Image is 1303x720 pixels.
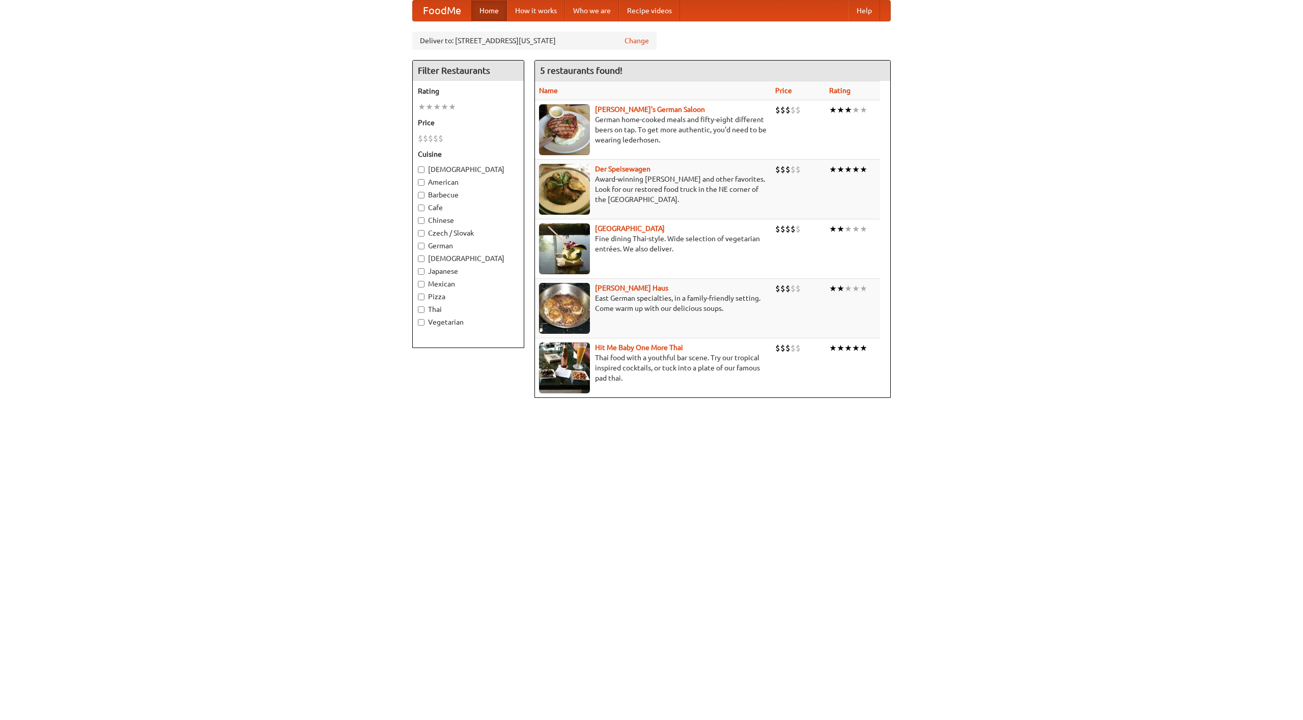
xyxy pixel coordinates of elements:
li: ★ [829,283,837,294]
li: ★ [860,223,867,235]
li: $ [775,164,780,175]
a: Help [848,1,880,21]
a: Home [471,1,507,21]
li: ★ [837,223,844,235]
li: ★ [852,283,860,294]
label: Japanese [418,266,519,276]
p: Fine dining Thai-style. Wide selection of vegetarian entrées. We also deliver. [539,234,767,254]
li: $ [775,104,780,116]
li: $ [780,104,785,116]
li: ★ [829,342,837,354]
input: German [418,243,424,249]
li: ★ [441,101,448,112]
a: Rating [829,87,851,95]
input: Pizza [418,294,424,300]
p: Thai food with a youthful bar scene. Try our tropical inspired cocktails, or tuck into a plate of... [539,353,767,383]
li: ★ [837,104,844,116]
li: $ [438,133,443,144]
input: Barbecue [418,192,424,198]
label: Mexican [418,279,519,289]
li: ★ [852,104,860,116]
a: Change [625,36,649,46]
label: [DEMOGRAPHIC_DATA] [418,164,519,175]
a: Who we are [565,1,619,21]
li: ★ [844,283,852,294]
li: ★ [852,223,860,235]
li: ★ [852,342,860,354]
li: ★ [860,342,867,354]
p: East German specialties, in a family-friendly setting. Come warm up with our delicious soups. [539,293,767,313]
li: $ [785,342,790,354]
li: ★ [860,283,867,294]
li: $ [785,223,790,235]
li: $ [433,133,438,144]
a: [PERSON_NAME]'s German Saloon [595,105,705,113]
h5: Price [418,118,519,128]
a: How it works [507,1,565,21]
li: ★ [829,223,837,235]
input: Chinese [418,217,424,224]
li: $ [790,223,796,235]
input: Japanese [418,268,424,275]
li: ★ [829,104,837,116]
input: Thai [418,306,424,313]
li: $ [796,283,801,294]
li: ★ [418,101,426,112]
li: $ [785,164,790,175]
input: Czech / Slovak [418,230,424,237]
li: $ [790,342,796,354]
a: Hit Me Baby One More Thai [595,343,683,352]
li: ★ [860,104,867,116]
li: ★ [837,283,844,294]
li: ★ [860,164,867,175]
li: ★ [837,164,844,175]
li: $ [418,133,423,144]
label: [DEMOGRAPHIC_DATA] [418,253,519,264]
label: Vegetarian [418,317,519,327]
li: ★ [844,342,852,354]
li: ★ [852,164,860,175]
img: esthers.jpg [539,104,590,155]
li: $ [785,104,790,116]
label: American [418,177,519,187]
h5: Cuisine [418,149,519,159]
li: $ [775,283,780,294]
li: ★ [837,342,844,354]
li: ★ [844,104,852,116]
li: ★ [829,164,837,175]
label: Czech / Slovak [418,228,519,238]
li: $ [785,283,790,294]
li: $ [775,223,780,235]
img: speisewagen.jpg [539,164,590,215]
a: Der Speisewagen [595,165,650,173]
b: [PERSON_NAME] Haus [595,284,668,292]
li: $ [428,133,433,144]
input: [DEMOGRAPHIC_DATA] [418,255,424,262]
li: ★ [844,164,852,175]
h4: Filter Restaurants [413,61,524,81]
input: American [418,179,424,186]
li: $ [780,283,785,294]
li: ★ [844,223,852,235]
a: FoodMe [413,1,471,21]
li: ★ [426,101,433,112]
input: [DEMOGRAPHIC_DATA] [418,166,424,173]
a: Recipe videos [619,1,680,21]
li: $ [790,104,796,116]
li: ★ [448,101,456,112]
input: Mexican [418,281,424,287]
img: kohlhaus.jpg [539,283,590,334]
a: [GEOGRAPHIC_DATA] [595,224,665,233]
li: $ [796,104,801,116]
li: ★ [433,101,441,112]
p: Award-winning [PERSON_NAME] and other favorites. Look for our restored food truck in the NE corne... [539,174,767,205]
li: $ [790,164,796,175]
li: $ [796,223,801,235]
div: Deliver to: [STREET_ADDRESS][US_STATE] [412,32,657,50]
img: satay.jpg [539,223,590,274]
li: $ [780,223,785,235]
li: $ [775,342,780,354]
